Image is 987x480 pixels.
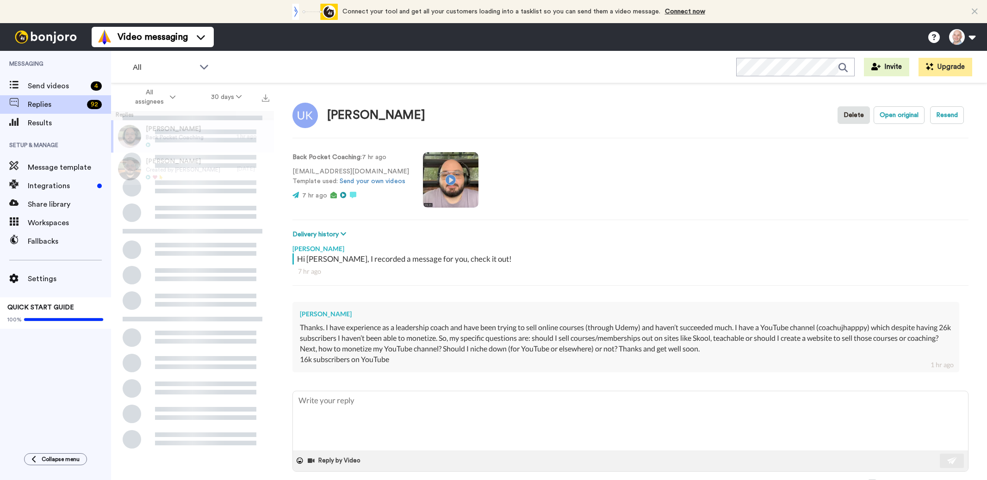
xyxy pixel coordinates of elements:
[864,58,909,76] button: Invite
[665,8,705,15] a: Connect now
[118,157,141,180] img: 88d836fb-37ef-44d4-97d3-70dcc5069a44-thumb.jpg
[28,236,111,247] span: Fallbacks
[28,80,87,92] span: Send videos
[11,31,81,43] img: bj-logo-header-white.svg
[327,109,425,122] div: [PERSON_NAME]
[97,30,112,44] img: vm-color.svg
[931,360,954,369] div: 1 hr ago
[28,273,111,284] span: Settings
[28,99,83,110] span: Replies
[300,309,952,319] div: [PERSON_NAME]
[28,180,93,191] span: Integrations
[7,316,22,323] span: 100%
[259,90,272,104] button: Export all results that match these filters now.
[292,240,968,253] div: [PERSON_NAME]
[292,167,409,186] p: [EMAIL_ADDRESS][DOMAIN_NAME] Template used:
[237,133,269,140] div: 1 hr ago
[111,120,274,153] a: [PERSON_NAME]Back Pocket Coaching1 hr ago
[300,354,952,365] div: 16k subscribers on YouTube
[307,454,363,468] button: Reply by Video
[24,453,87,465] button: Collapse menu
[838,106,870,124] button: Delete
[130,88,168,106] span: All assignees
[111,153,274,185] a: [PERSON_NAME]Created by [PERSON_NAME][DATE]
[302,192,327,199] span: 7 hr ago
[28,162,111,173] span: Message template
[193,89,260,105] button: 30 days
[118,31,188,43] span: Video messaging
[28,199,111,210] span: Share library
[28,117,111,129] span: Results
[237,165,269,172] div: [DATE]
[947,457,957,464] img: send-white.svg
[91,81,102,91] div: 4
[292,153,409,162] p: : 7 hr ago
[133,62,195,73] span: All
[28,217,111,228] span: Workspaces
[297,253,966,265] div: Hi [PERSON_NAME], I recorded a message for you, check it out!
[146,134,204,141] span: Back Pocket Coaching
[298,267,963,276] div: 7 hr ago
[113,84,193,110] button: All assignees
[342,8,660,15] span: Connect your tool and get all your customers loading into a tasklist so you can send them a video...
[340,178,405,185] a: Send your own videos
[930,106,964,124] button: Resend
[111,111,274,120] div: Replies
[146,157,220,166] span: [PERSON_NAME]
[287,4,338,20] div: animation
[300,322,952,354] div: Thanks. I have experience as a leadership coach and have been trying to sell online courses (thro...
[146,166,220,173] span: Created by [PERSON_NAME]
[292,103,318,128] img: Image of Ujjwal Khadka
[42,455,80,463] span: Collapse menu
[87,100,102,109] div: 92
[146,124,204,134] span: [PERSON_NAME]
[874,106,925,124] button: Open original
[118,125,141,148] img: 366524c6-291e-48ee-99f7-609f9e45d5de-thumb.jpg
[7,304,74,311] span: QUICK START GUIDE
[919,58,972,76] button: Upgrade
[292,154,360,160] strong: Back Pocket Coaching
[292,229,349,240] button: Delivery history
[262,94,269,102] img: export.svg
